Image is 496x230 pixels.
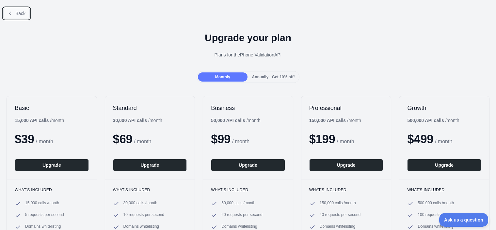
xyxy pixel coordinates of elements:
h2: Business [211,104,285,112]
b: 50,000 API calls [211,118,245,123]
b: 150,000 API calls [309,118,346,123]
div: / month [211,117,260,124]
span: $ 499 [407,132,433,146]
h2: Professional [309,104,383,112]
b: 500,000 API calls [407,118,444,123]
h2: Growth [407,104,481,112]
div: / month [309,117,361,124]
div: / month [407,117,459,124]
span: $ 199 [309,132,335,146]
iframe: Toggle Customer Support [439,213,489,227]
span: $ 99 [211,132,231,146]
h2: Standard [113,104,187,112]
